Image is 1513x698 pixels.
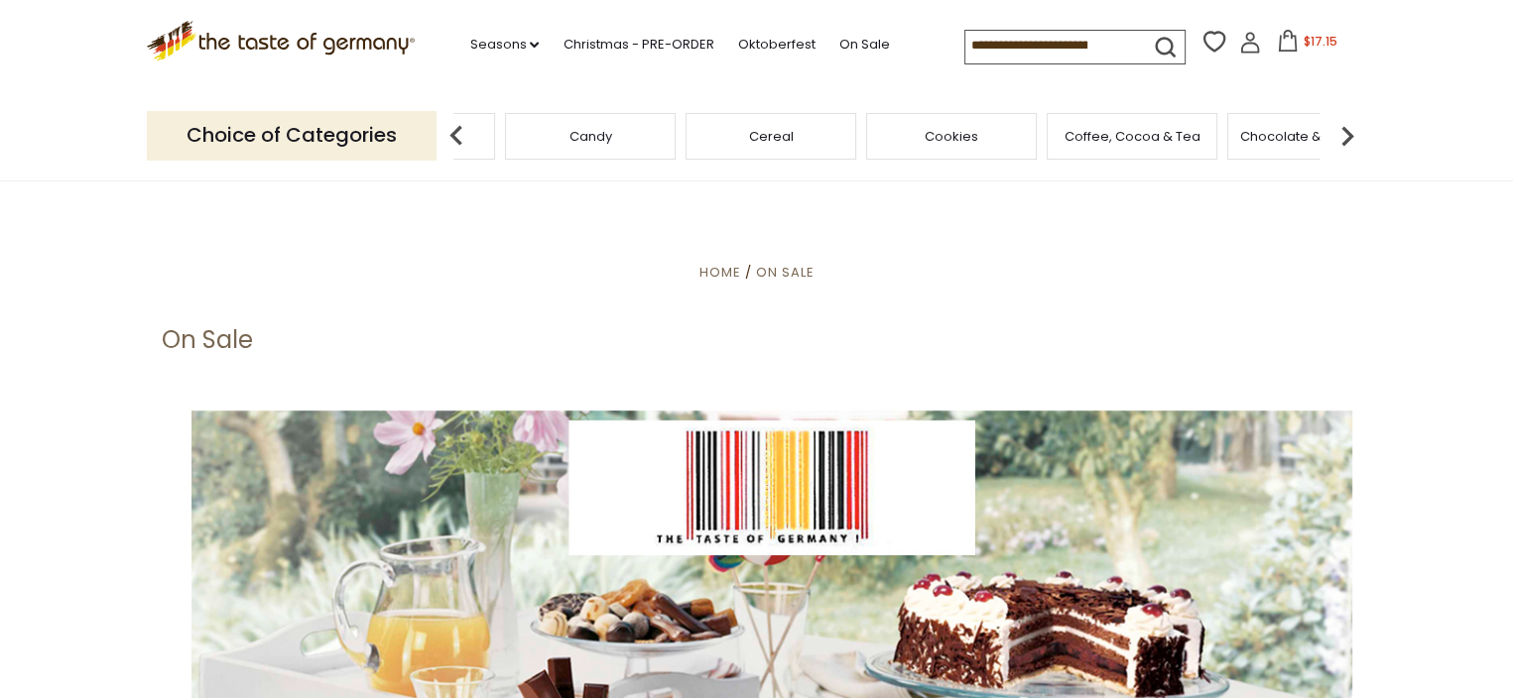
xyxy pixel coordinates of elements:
button: $17.15 [1265,30,1349,59]
span: $17.15 [1303,33,1336,50]
a: Candy [569,129,612,144]
h1: On Sale [162,325,253,355]
p: Choice of Categories [147,111,437,160]
a: Cereal [749,129,794,144]
a: On Sale [838,34,889,56]
a: Chocolate & Marzipan [1240,129,1385,144]
a: Cookies [925,129,978,144]
img: previous arrow [437,116,476,156]
a: Home [698,263,740,282]
a: On Sale [756,263,815,282]
a: Coffee, Cocoa & Tea [1065,129,1200,144]
a: Seasons [469,34,539,56]
a: Christmas - PRE-ORDER [563,34,713,56]
img: next arrow [1327,116,1367,156]
a: Oktoberfest [737,34,815,56]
